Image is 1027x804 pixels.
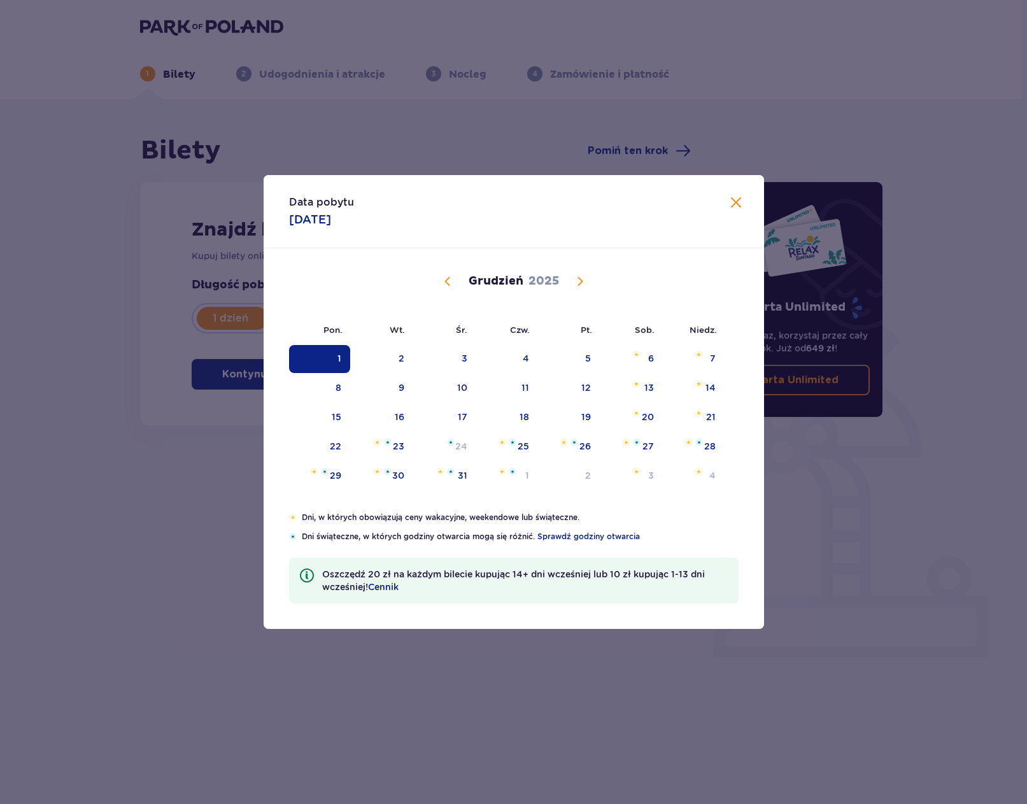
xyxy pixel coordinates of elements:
div: 8 [336,381,341,394]
td: sobota, 20 grudnia 2025 [600,404,663,432]
td: niedziela, 14 grudnia 2025 [663,374,725,402]
td: piątek, 12 grudnia 2025 [538,374,600,402]
td: czwartek, 11 grudnia 2025 [476,374,538,402]
div: 17 [458,411,467,423]
td: środa, 10 grudnia 2025 [413,374,476,402]
div: 9 [399,381,404,394]
div: 11 [521,381,529,394]
div: 12 [581,381,591,394]
div: 1 [337,352,341,365]
small: Sob. [635,325,655,335]
div: 10 [457,381,467,394]
td: poniedziałek, 8 grudnia 2025 [289,374,351,402]
small: Śr. [456,325,467,335]
td: sobota, 13 grudnia 2025 [600,374,663,402]
div: 20 [642,411,654,423]
td: wtorek, 9 grudnia 2025 [350,374,413,402]
td: czwartek, 18 grudnia 2025 [476,404,538,432]
td: niedziela, 21 grudnia 2025 [663,404,725,432]
td: piątek, 5 grudnia 2025 [538,345,600,373]
td: środa, 17 grudnia 2025 [413,404,476,432]
div: 2 [399,352,404,365]
td: Selected. poniedziałek, 1 grudnia 2025 [289,345,351,373]
div: 13 [644,381,654,394]
p: Data pobytu [289,195,354,209]
p: [DATE] [289,212,331,227]
small: Pt. [581,325,592,335]
div: 3 [462,352,467,365]
small: Czw. [510,325,530,335]
div: 6 [648,352,654,365]
div: 16 [395,411,404,423]
td: niedziela, 7 grudnia 2025 [663,345,725,373]
td: środa, 3 grudnia 2025 [413,345,476,373]
small: Pon. [323,325,343,335]
p: 2025 [528,274,559,289]
div: Calendar [264,248,764,512]
div: 18 [520,411,529,423]
small: Niedz. [690,325,717,335]
small: Wt. [390,325,405,335]
div: 5 [585,352,591,365]
td: piątek, 19 grudnia 2025 [538,404,600,432]
td: wtorek, 16 grudnia 2025 [350,404,413,432]
p: Grudzień [469,274,523,289]
td: wtorek, 2 grudnia 2025 [350,345,413,373]
div: 4 [523,352,529,365]
td: poniedziałek, 15 grudnia 2025 [289,404,351,432]
td: czwartek, 4 grudnia 2025 [476,345,538,373]
div: 19 [581,411,591,423]
td: sobota, 6 grudnia 2025 [600,345,663,373]
div: 15 [332,411,341,423]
